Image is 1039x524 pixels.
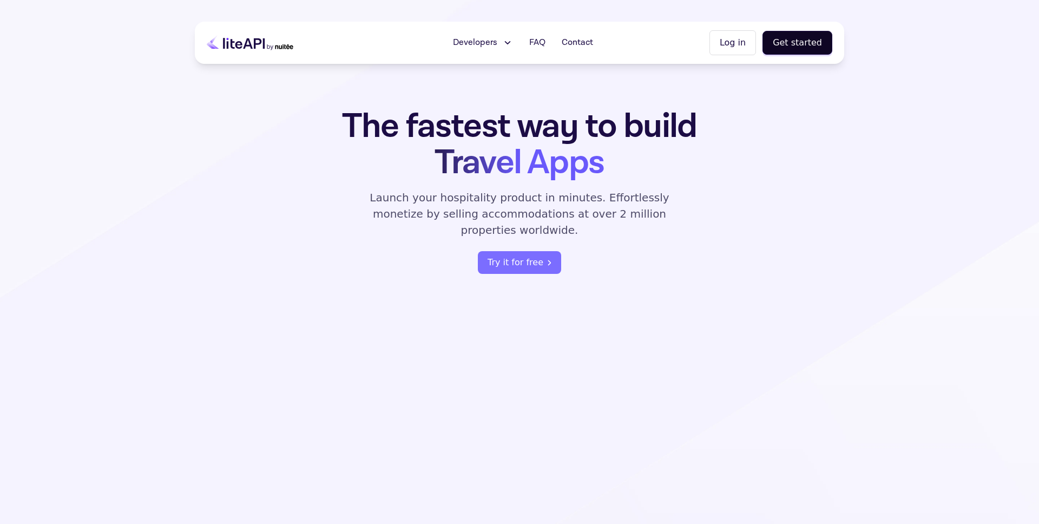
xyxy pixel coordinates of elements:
[529,36,545,49] span: FAQ
[555,32,600,54] a: Contact
[453,36,497,49] span: Developers
[435,140,604,185] span: Travel Apps
[562,36,593,49] span: Contact
[478,251,561,274] button: Try it for free
[357,189,682,238] p: Launch your hospitality product in minutes. Effortlessly monetize by selling accommodations at ov...
[308,108,731,181] h1: The fastest way to build
[709,30,756,55] button: Log in
[523,32,552,54] a: FAQ
[478,251,561,274] a: register
[762,31,832,55] button: Get started
[446,32,519,54] button: Developers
